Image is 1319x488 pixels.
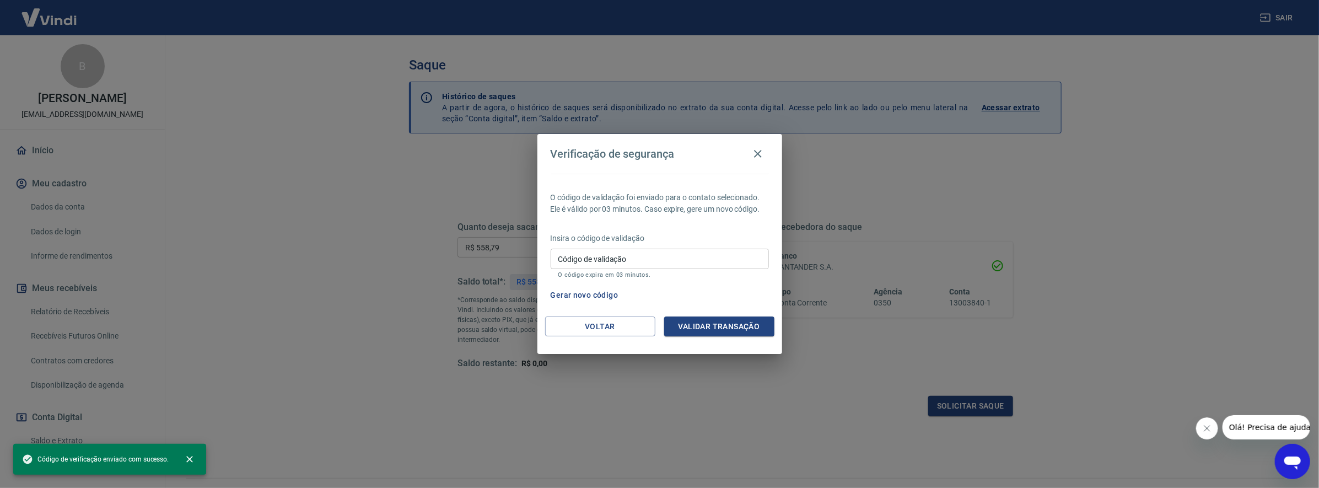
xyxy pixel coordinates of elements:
button: Voltar [545,317,655,337]
iframe: Botão para abrir a janela de mensagens [1275,444,1310,479]
p: Insira o código de validação [551,233,769,244]
span: Código de verificação enviado com sucesso. [22,454,169,465]
h4: Verificação de segurança [551,147,675,160]
button: close [177,447,202,471]
iframe: Fechar mensagem [1196,417,1218,439]
p: O código expira em 03 minutos. [558,271,761,278]
button: Validar transação [664,317,774,337]
iframe: Mensagem da empresa [1223,415,1310,439]
span: Olá! Precisa de ajuda? [7,8,93,17]
p: O código de validação foi enviado para o contato selecionado. Ele é válido por 03 minutos. Caso e... [551,192,769,215]
button: Gerar novo código [546,285,623,305]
